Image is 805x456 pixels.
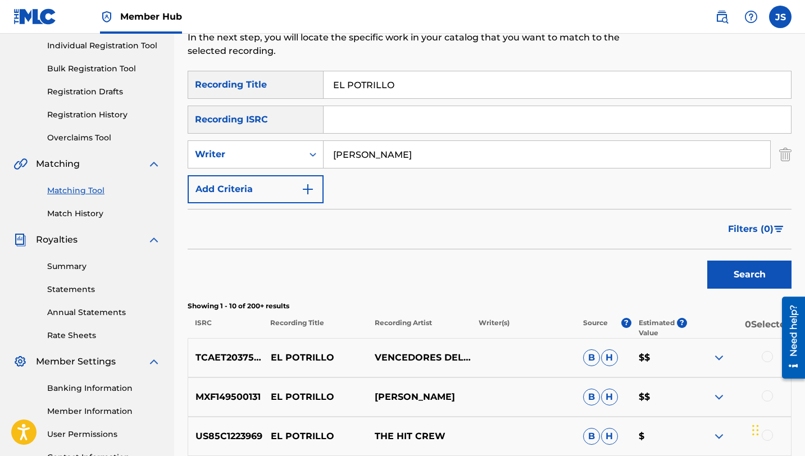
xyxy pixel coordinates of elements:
[47,382,161,394] a: Banking Information
[583,389,600,405] span: B
[631,390,687,404] p: $$
[47,208,161,220] a: Match History
[367,318,471,338] p: Recording Artist
[740,6,762,28] div: Help
[711,6,733,28] a: Public Search
[301,183,315,196] img: 9d2ae6d4665cec9f34b9.svg
[601,428,618,445] span: H
[749,402,805,456] iframe: Chat Widget
[13,8,57,25] img: MLC Logo
[47,86,161,98] a: Registration Drafts
[263,351,367,364] p: EL POTRILLO
[621,318,631,328] span: ?
[601,389,618,405] span: H
[631,351,687,364] p: $$
[631,430,687,443] p: $
[471,318,576,338] p: Writer(s)
[712,351,726,364] img: expand
[147,157,161,171] img: expand
[47,109,161,121] a: Registration History
[47,132,161,144] a: Overclaims Tool
[583,349,600,366] span: B
[749,402,805,456] div: Widget de chat
[47,330,161,341] a: Rate Sheets
[188,31,653,58] p: In the next step, you will locate the specific work in your catalog that you want to match to the...
[769,6,792,28] div: User Menu
[47,185,161,197] a: Matching Tool
[687,318,792,338] p: 0 Selected
[47,284,161,295] a: Statements
[36,355,116,368] span: Member Settings
[47,63,161,75] a: Bulk Registration Tool
[712,390,726,404] img: expand
[263,390,367,404] p: EL POTRILLO
[147,355,161,368] img: expand
[47,428,161,440] a: User Permissions
[367,351,471,364] p: VENCEDORES DEL BRAVO
[367,390,471,404] p: [PERSON_NAME]
[147,233,161,247] img: expand
[100,10,113,24] img: Top Rightsholder
[639,318,677,338] p: Estimated Value
[752,413,759,447] div: Arrastrar
[13,355,27,368] img: Member Settings
[120,10,182,23] span: Member Hub
[188,390,263,404] p: MXF149500131
[601,349,618,366] span: H
[744,10,758,24] img: help
[47,40,161,52] a: Individual Registration Tool
[47,405,161,417] a: Member Information
[13,157,28,171] img: Matching
[774,226,784,232] img: filter
[195,148,296,161] div: Writer
[715,10,729,24] img: search
[707,261,792,289] button: Search
[774,292,805,382] iframe: Resource Center
[188,318,263,338] p: ISRC
[36,157,80,171] span: Matching
[188,351,263,364] p: TCAET2037514
[188,301,792,311] p: Showing 1 - 10 of 200+ results
[188,71,792,294] form: Search Form
[728,222,774,236] span: Filters ( 0 )
[13,233,27,247] img: Royalties
[47,307,161,318] a: Annual Statements
[583,318,608,338] p: Source
[712,430,726,443] img: expand
[779,140,792,168] img: Delete Criterion
[47,261,161,272] a: Summary
[677,318,687,328] span: ?
[367,430,471,443] p: THE HIT CREW
[263,430,367,443] p: EL POTRILLO
[721,215,792,243] button: Filters (0)
[188,175,324,203] button: Add Criteria
[36,233,78,247] span: Royalties
[263,318,367,338] p: Recording Title
[188,430,263,443] p: US85C1223969
[583,428,600,445] span: B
